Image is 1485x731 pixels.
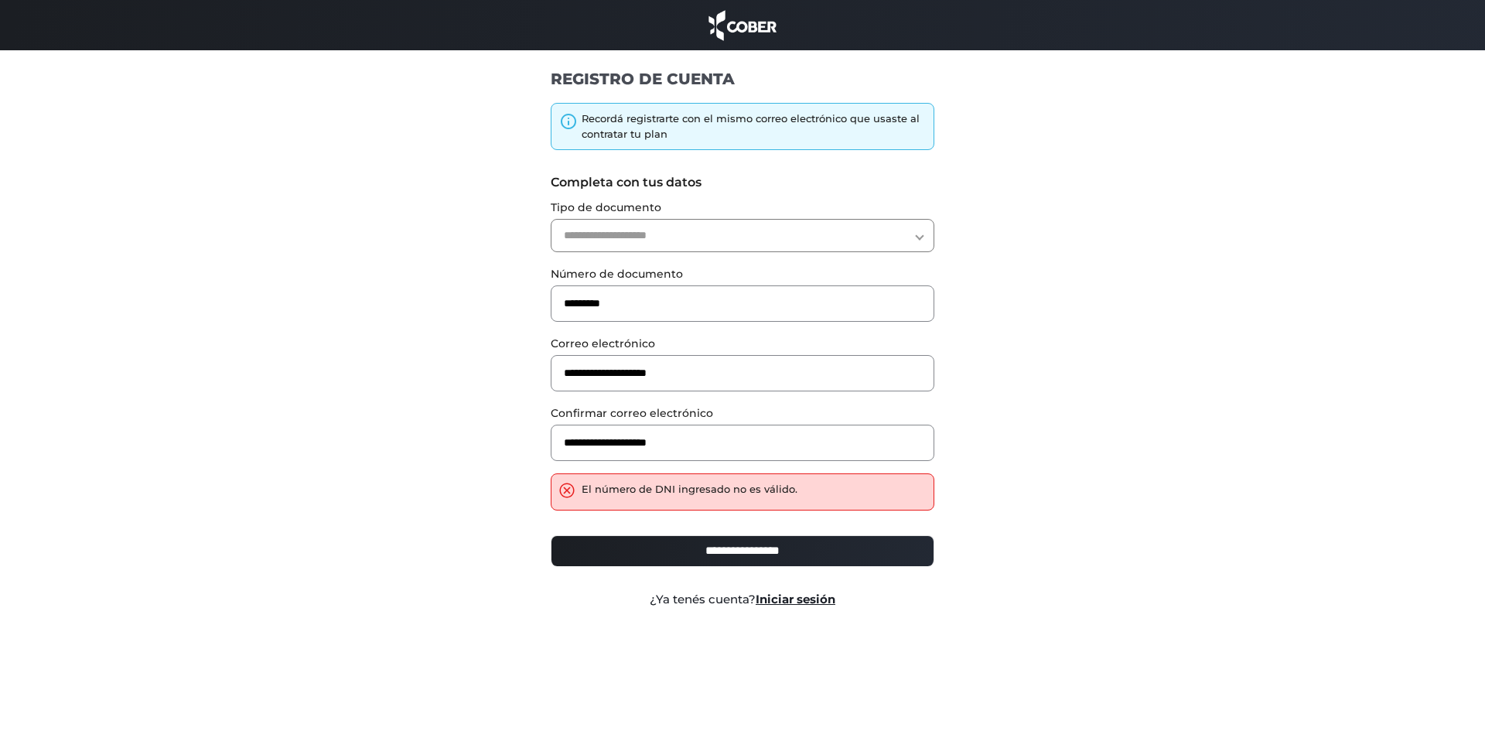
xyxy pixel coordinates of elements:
label: Número de documento [551,266,935,282]
h1: REGISTRO DE CUENTA [551,69,935,89]
label: Confirmar correo electrónico [551,405,935,422]
img: cober_marca.png [705,8,780,43]
a: Iniciar sesión [756,592,835,606]
label: Tipo de documento [551,200,935,216]
div: Recordá registrarte con el mismo correo electrónico que usaste al contratar tu plan [582,111,927,142]
div: El número de DNI ingresado no es válido. [582,482,797,497]
div: ¿Ya tenés cuenta? [539,591,947,609]
label: Correo electrónico [551,336,935,352]
label: Completa con tus datos [551,173,935,192]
